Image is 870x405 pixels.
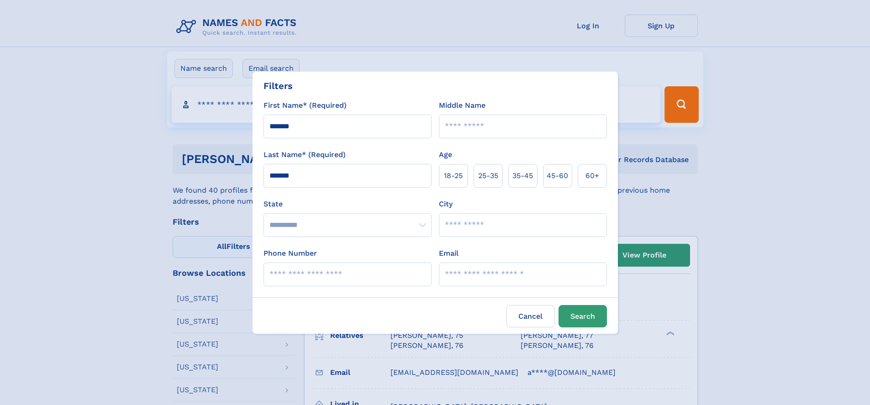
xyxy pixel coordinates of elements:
span: 25‑35 [478,170,498,181]
span: 60+ [585,170,599,181]
span: 45‑60 [547,170,568,181]
label: First Name* (Required) [264,100,347,111]
label: City [439,199,453,210]
label: Last Name* (Required) [264,149,346,160]
label: State [264,199,432,210]
label: Middle Name [439,100,485,111]
span: 35‑45 [512,170,533,181]
div: Filters [264,79,293,93]
span: 18‑25 [444,170,463,181]
label: Phone Number [264,248,317,259]
button: Search [559,305,607,327]
label: Age [439,149,452,160]
label: Email [439,248,459,259]
label: Cancel [506,305,555,327]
